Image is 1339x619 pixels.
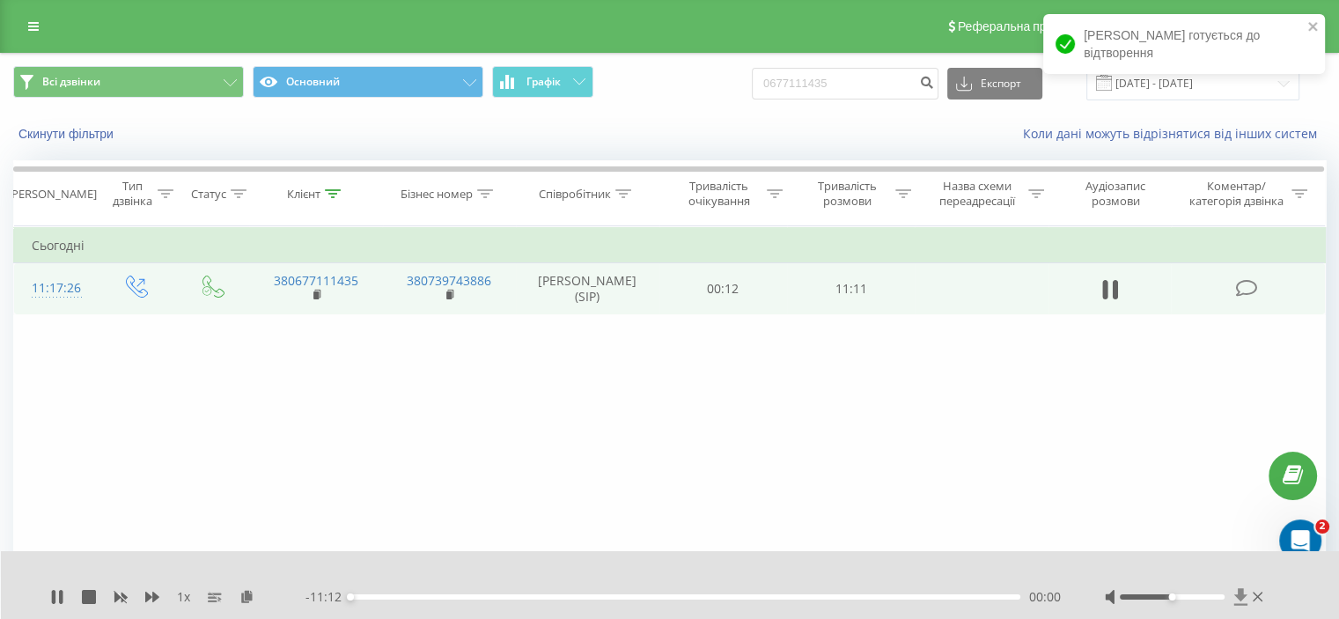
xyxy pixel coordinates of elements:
[931,179,1024,209] div: Назва схеми переадресації
[111,179,152,209] div: Тип дзвінка
[1315,520,1329,534] span: 2
[13,66,244,98] button: Всі дзвінки
[1029,588,1061,606] span: 00:00
[8,187,97,202] div: [PERSON_NAME]
[539,187,611,202] div: Співробітник
[13,126,122,142] button: Скинути фільтри
[42,75,100,89] span: Всі дзвінки
[1279,520,1321,562] iframe: Intercom live chat
[947,68,1042,99] button: Експорт
[305,588,350,606] span: - 11:12
[492,66,593,98] button: Графік
[347,593,354,601] div: Accessibility label
[407,272,491,289] a: 380739743886
[177,588,190,606] span: 1 x
[1184,179,1287,209] div: Коментар/категорія дзвінка
[32,271,78,306] div: 11:17:26
[1307,19,1320,36] button: close
[659,263,787,314] td: 00:12
[803,179,891,209] div: Тривалість розмови
[14,228,1326,263] td: Сьогодні
[401,187,473,202] div: Бізнес номер
[752,68,938,99] input: Пошук за номером
[253,66,483,98] button: Основний
[675,179,763,209] div: Тривалість очікування
[1023,125,1326,142] a: Коли дані можуть відрізнятися вiд інших систем
[516,263,659,314] td: [PERSON_NAME] (SIP)
[274,272,358,289] a: 380677111435
[526,76,561,88] span: Графік
[287,187,320,202] div: Клієнт
[1168,593,1175,601] div: Accessibility label
[191,187,226,202] div: Статус
[787,263,915,314] td: 11:11
[958,19,1087,33] span: Реферальна програма
[1043,14,1325,74] div: [PERSON_NAME] готується до відтворення
[1064,179,1167,209] div: Аудіозапис розмови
